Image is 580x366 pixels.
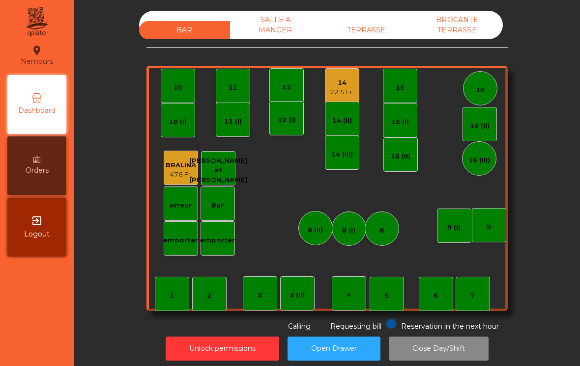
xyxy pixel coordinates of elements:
[288,337,380,361] button: Open Drawer
[174,83,182,93] div: 10
[401,322,499,331] span: Reservation in the next hour
[31,45,43,56] i: location_on
[258,290,262,300] div: 3
[166,160,196,170] div: BRALINA
[290,290,305,300] div: 3 (II)
[26,165,49,176] span: Orders
[229,83,237,93] div: 11
[211,201,224,210] div: Bar
[487,222,491,232] div: 9
[139,21,230,39] div: BAR
[224,117,242,127] div: 11 (I)
[330,322,381,331] span: Requesting bill
[396,83,405,93] div: 15
[25,5,49,39] img: qpiato
[332,116,352,126] div: 14 (II)
[391,117,409,127] div: 15 (I)
[476,85,485,95] div: 16
[18,105,56,116] span: Dashboard
[163,235,198,245] div: emporter
[384,291,389,301] div: 5
[470,121,490,131] div: 16 (II)
[434,291,438,301] div: 6
[170,291,174,301] div: 1
[389,337,489,361] button: Close Day/Shift
[24,229,50,239] span: Logout
[230,11,321,39] div: SALLE A MANGER
[31,215,43,227] i: exit_to_app
[470,291,475,301] div: 7
[207,291,211,301] div: 2
[282,82,291,92] div: 12
[447,223,461,233] div: 9 (I)
[468,156,490,165] div: 16 (III)
[278,115,295,125] div: 12 (I)
[288,322,311,331] span: Calling
[189,156,247,185] div: [PERSON_NAME] et [PERSON_NAME]
[379,226,384,235] div: 8
[391,152,410,161] div: 15 (II)
[331,150,353,159] div: 14 (III)
[342,226,355,235] div: 8 (I)
[330,87,354,97] div: 22.5 Fr.
[200,235,235,245] div: emporter
[412,11,503,39] div: BROCANTE TERRASSE
[21,43,53,68] div: Nemours
[347,290,351,300] div: 4
[321,21,412,39] div: TERRASSE
[166,337,279,361] button: Unlock permissions
[166,170,196,180] div: 476 Fr.
[330,78,354,88] div: 14
[308,225,323,235] div: 8 (II)
[170,201,192,210] div: erreur
[169,117,187,127] div: 10 (I)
